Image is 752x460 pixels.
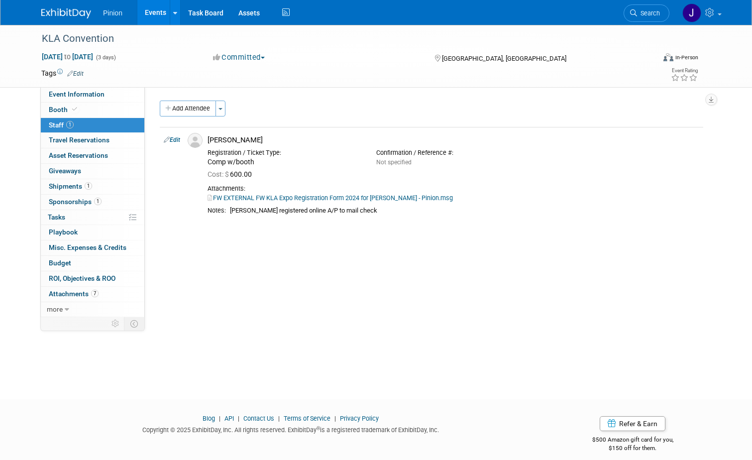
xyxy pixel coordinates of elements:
[376,159,412,166] span: Not specified
[41,423,539,435] div: Copyright © 2025 ExhibitDay, Inc. All rights reserved. ExhibitDay is a registered trademark of Ex...
[41,118,144,133] a: Staff1
[49,228,78,236] span: Playbook
[103,9,122,17] span: Pinion
[671,68,698,73] div: Event Rating
[208,170,230,178] span: Cost: $
[208,194,453,202] a: FW EXTERNAL FW KLA Expo Registration Form 2024 for [PERSON_NAME] - Pinion.msg
[230,207,699,215] div: [PERSON_NAME] registered online A/P to mail check
[41,302,144,317] a: more
[91,290,99,297] span: 7
[208,149,361,157] div: Registration / Ticket Type:
[203,415,215,422] a: Blog
[376,149,530,157] div: Confirmation / Reference #:
[554,444,711,453] div: $150 off for them.
[49,106,79,114] span: Booth
[94,198,102,205] span: 1
[188,133,203,148] img: Associate-Profile-5.png
[49,182,92,190] span: Shipments
[67,70,84,77] a: Edit
[682,3,701,22] img: Jennifer Plumisto
[41,271,144,286] a: ROI, Objectives & ROO
[49,290,99,298] span: Attachments
[66,121,74,128] span: 1
[235,415,242,422] span: |
[41,240,144,255] a: Misc. Expenses & Credits
[49,151,108,159] span: Asset Reservations
[210,52,269,63] button: Committed
[41,195,144,210] a: Sponsorships1
[49,136,109,144] span: Travel Reservations
[63,53,72,61] span: to
[47,305,63,313] span: more
[41,103,144,117] a: Booth
[72,107,77,112] i: Booth reservation complete
[124,317,145,330] td: Toggle Event Tabs
[41,210,144,225] a: Tasks
[49,198,102,206] span: Sponsorships
[48,213,65,221] span: Tasks
[340,415,379,422] a: Privacy Policy
[49,121,74,129] span: Staff
[276,415,282,422] span: |
[49,274,115,282] span: ROI, Objectives & ROO
[554,429,711,452] div: $500 Amazon gift card for you,
[624,4,669,22] a: Search
[208,135,699,145] div: [PERSON_NAME]
[208,207,226,215] div: Notes:
[85,182,92,190] span: 1
[41,133,144,148] a: Travel Reservations
[49,259,71,267] span: Budget
[216,415,223,422] span: |
[208,170,256,178] span: 600.00
[41,8,91,18] img: ExhibitDay
[41,256,144,271] a: Budget
[637,9,660,17] span: Search
[243,415,274,422] a: Contact Us
[284,415,330,422] a: Terms of Service
[107,317,124,330] td: Personalize Event Tab Strip
[41,68,84,78] td: Tags
[49,90,105,98] span: Event Information
[41,287,144,302] a: Attachments7
[663,53,673,61] img: Format-Inperson.png
[600,416,665,431] a: Refer & Earn
[208,158,361,167] div: Comp w/booth
[208,185,699,193] div: Attachments:
[49,243,126,251] span: Misc. Expenses & Credits
[317,426,320,431] sup: ®
[41,148,144,163] a: Asset Reservations
[160,101,216,116] button: Add Attendee
[41,52,94,61] span: [DATE] [DATE]
[41,179,144,194] a: Shipments1
[49,167,81,175] span: Giveaways
[41,225,144,240] a: Playbook
[164,136,180,143] a: Edit
[442,55,566,62] span: [GEOGRAPHIC_DATA], [GEOGRAPHIC_DATA]
[675,54,698,61] div: In-Person
[41,87,144,102] a: Event Information
[38,30,643,48] div: KLA Convention
[332,415,338,422] span: |
[95,54,116,61] span: (3 days)
[601,52,698,67] div: Event Format
[41,164,144,179] a: Giveaways
[224,415,234,422] a: API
